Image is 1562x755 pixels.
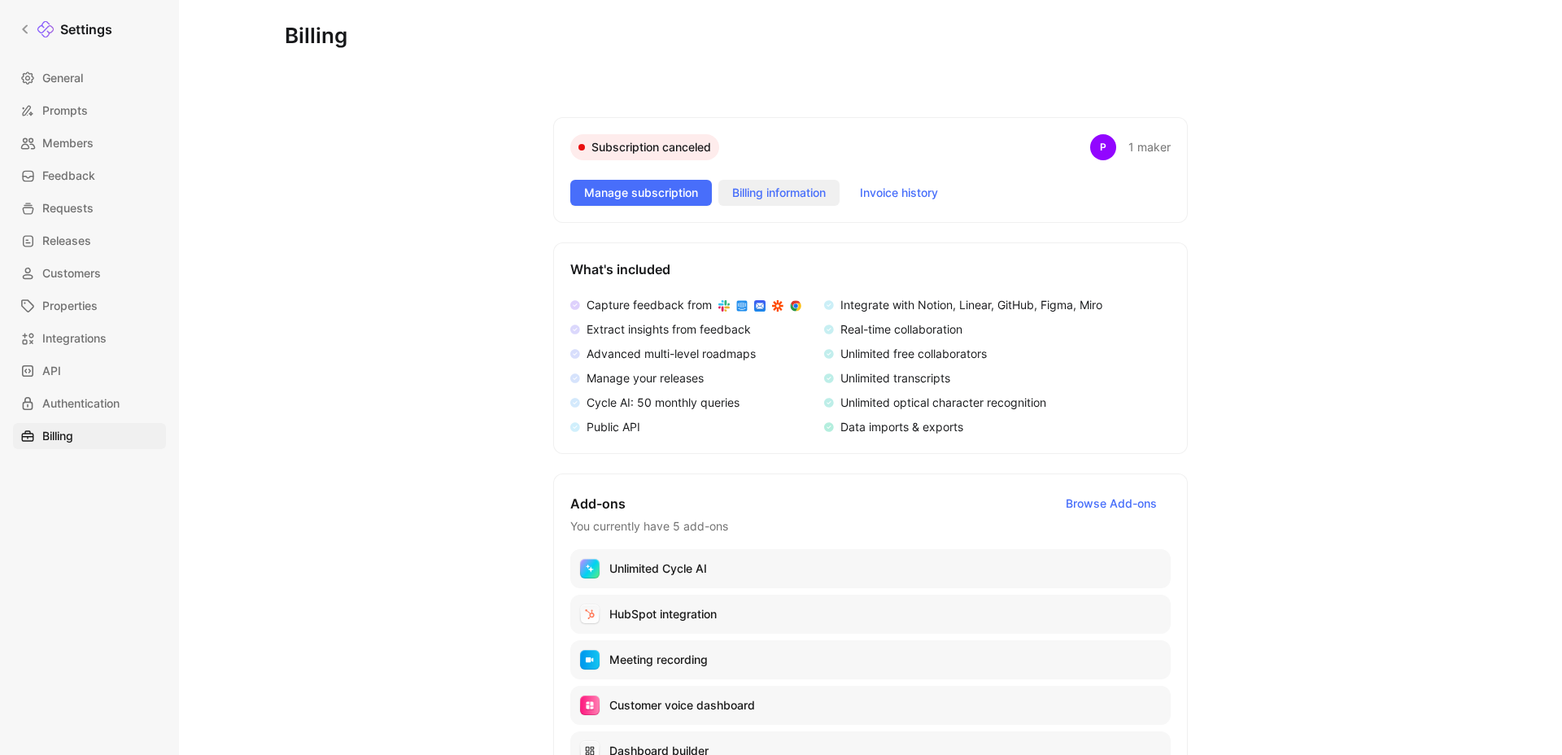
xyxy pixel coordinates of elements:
span: API [42,361,61,381]
div: Unlimited optical character recognition [840,393,1046,412]
button: Manage subscription [570,180,712,206]
p: Unlimited Cycle AI [609,559,707,578]
div: 1 maker [1128,137,1171,157]
a: Settings [13,13,119,46]
a: Authentication [13,391,166,417]
span: Integrations [42,329,107,348]
div: Public API [587,417,640,437]
a: Prompts [13,98,166,124]
div: P [1090,134,1116,160]
a: Billing [13,423,166,449]
span: Members [42,133,94,153]
a: API [13,358,166,384]
p: Customer voice dashboard [609,696,755,715]
a: Feedback [13,163,166,189]
button: Billing information [718,180,840,206]
div: Integrate with Notion, Linear, GitHub, Figma, Miro [840,295,1102,315]
span: Invoice history [860,183,938,203]
a: Requests [13,195,166,221]
a: Members [13,130,166,156]
h2: Add-ons [570,491,1171,517]
span: Feedback [42,166,95,185]
div: Cycle AI: 50 monthly queries [587,393,740,412]
p: Meeting recording [609,650,708,670]
button: Browse Add-ons [1052,491,1171,517]
span: Authentication [42,394,120,413]
span: Manage subscription [584,183,698,203]
span: General [42,68,83,88]
h1: Billing [285,26,1456,46]
a: General [13,65,166,91]
div: Data imports & exports [840,417,963,437]
h3: You currently have 5 add-ons [570,517,1171,536]
a: Customers [13,260,166,286]
span: Properties [42,296,98,316]
span: Prompts [42,101,88,120]
div: Extract insights from feedback [587,320,751,339]
span: Capture feedback from [587,298,712,312]
div: Unlimited transcripts [840,369,950,388]
p: HubSpot integration [609,604,717,624]
span: Billing information [732,183,826,203]
span: Billing [42,426,73,446]
a: Properties [13,293,166,319]
div: Unlimited free collaborators [840,344,987,364]
a: Integrations [13,325,166,351]
div: Subscription canceled [570,134,719,160]
div: Real-time collaboration [840,320,962,339]
span: Releases [42,231,91,251]
div: Advanced multi-level roadmaps [587,344,756,364]
h2: What's included [570,260,1171,279]
span: Requests [42,199,94,218]
h1: Settings [60,20,112,39]
span: Customers [42,264,101,283]
div: Manage your releases [587,369,704,388]
a: Releases [13,228,166,254]
span: Browse Add-ons [1066,494,1157,513]
button: Invoice history [846,180,952,206]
